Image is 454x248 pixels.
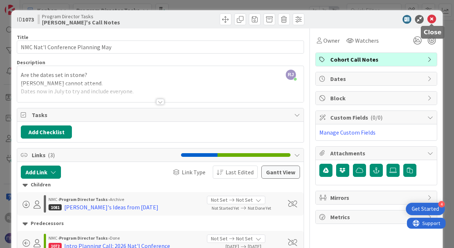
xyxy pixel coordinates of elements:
[182,168,205,177] span: Link Type
[49,235,59,241] span: NMC ›
[211,235,227,243] span: Not Set
[17,15,34,24] span: ID
[21,166,61,179] button: Add Link
[212,205,239,211] span: Not Started Yet
[64,203,158,212] div: [PERSON_NAME]'s Ideas from [DATE]
[49,204,62,210] div: 1081
[110,235,120,241] span: Done
[412,205,439,213] div: Get Started
[22,16,34,23] b: 1073
[17,34,28,40] label: Title
[211,196,227,204] span: Not Set
[59,235,110,241] b: Program Director Tasks ›
[248,205,271,211] span: Not Done Yet
[286,70,296,80] span: RJ
[17,59,45,66] span: Description
[110,197,124,202] span: Archive
[32,111,291,119] span: Tasks
[330,55,424,64] span: Cohort Call Notes
[42,13,120,19] span: Program Director Tasks
[424,29,442,36] h5: Close
[438,201,445,208] div: 4
[17,40,304,54] input: type card name here...
[48,151,55,159] span: ( 3 )
[330,113,424,122] span: Custom Fields
[330,94,424,102] span: Block
[330,74,424,83] span: Dates
[226,168,254,177] span: Last Edited
[32,151,177,159] span: Links
[21,125,72,139] button: Add Checklist
[49,197,59,202] span: NMC ›
[319,129,376,136] a: Manage Custom Fields
[261,166,300,179] button: Gantt View
[23,220,298,228] div: Predecessors
[355,36,379,45] span: Watchers
[330,149,424,158] span: Attachments
[330,213,424,221] span: Metrics
[406,203,445,215] div: Open Get Started checklist, remaining modules: 4
[42,19,120,25] b: [PERSON_NAME]'s Call Notes
[21,71,300,79] p: Are the dates set in stone?
[236,235,253,243] span: Not Set
[213,166,258,179] button: Last Edited
[59,197,110,202] b: Program Director Tasks ›
[236,196,253,204] span: Not Set
[15,1,33,10] span: Support
[23,181,298,189] div: Children
[21,79,300,88] p: [PERSON_NAME] cannot attend.
[330,193,424,202] span: Mirrors
[370,114,382,121] span: ( 0/0 )
[323,36,340,45] span: Owner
